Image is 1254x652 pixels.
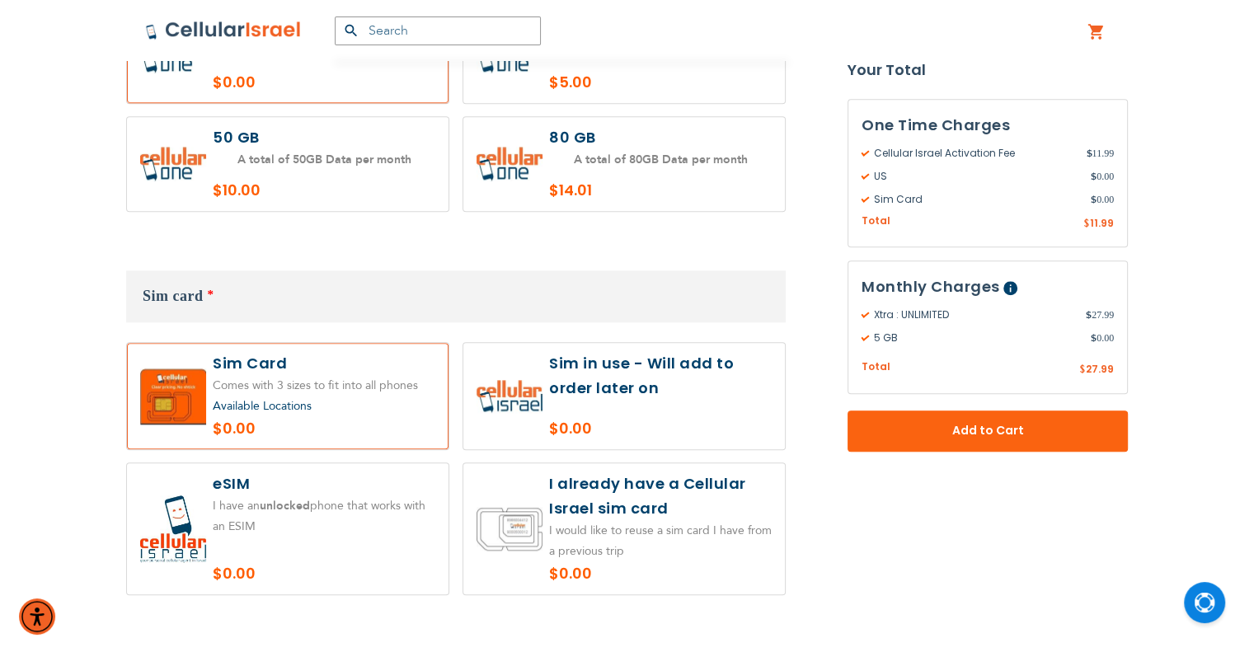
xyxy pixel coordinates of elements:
span: 11.99 [1086,146,1114,161]
span: Total [862,213,890,229]
span: Total [862,360,890,376]
span: 0.00 [1091,331,1114,346]
span: $ [1086,308,1092,323]
span: 0.00 [1091,169,1114,184]
span: 11.99 [1090,216,1114,230]
span: Sim Card [862,192,1091,207]
span: $ [1083,217,1090,232]
span: Sim card [143,288,204,304]
a: Available Locations [213,398,312,414]
span: 5 GB [862,331,1091,346]
span: Monthly Charges [862,277,1000,298]
span: $ [1086,146,1092,161]
span: $ [1079,364,1086,378]
span: 27.99 [1086,363,1114,377]
div: Accessibility Menu [19,598,55,635]
span: US [862,169,1091,184]
span: Cellular Israel Activation Fee [862,146,1086,161]
span: Help [1003,282,1017,296]
button: Add to Cart [848,410,1128,452]
input: Search [335,16,541,45]
span: $ [1091,169,1097,184]
span: Xtra : UNLIMITED [862,308,1086,323]
h3: One Time Charges [862,113,1114,138]
span: $ [1091,331,1097,346]
span: 27.99 [1086,308,1114,323]
strong: Your Total [848,58,1128,82]
img: Cellular Israel Logo [145,21,302,40]
span: 0.00 [1091,192,1114,207]
span: Add to Cart [902,423,1073,440]
span: $ [1091,192,1097,207]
